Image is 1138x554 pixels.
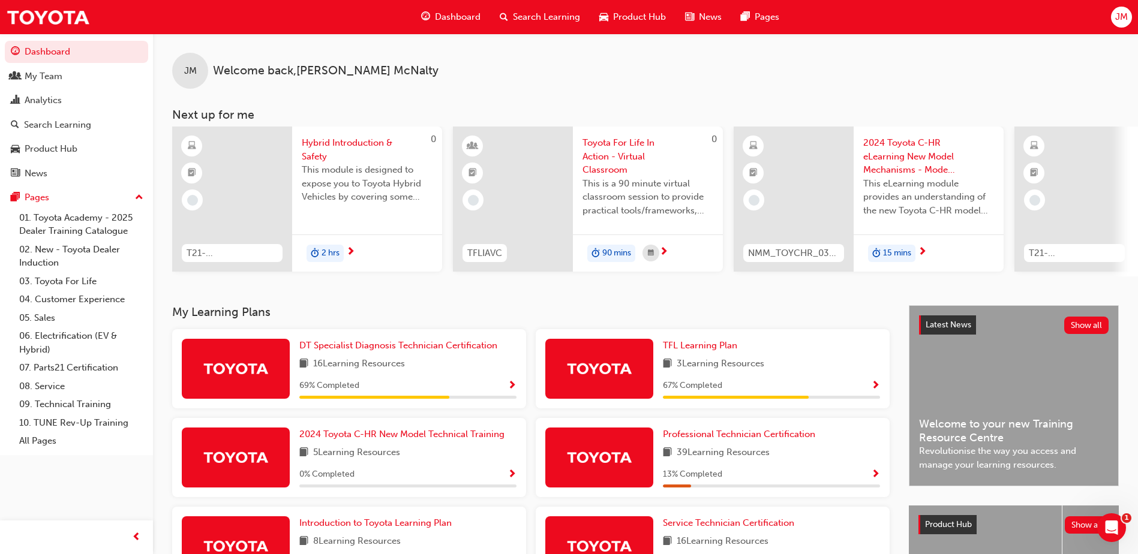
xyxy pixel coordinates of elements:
span: book-icon [663,357,672,372]
a: search-iconSearch Learning [490,5,590,29]
span: up-icon [135,190,143,206]
span: 67 % Completed [663,379,722,393]
button: Show Progress [871,467,880,482]
span: JM [1115,10,1128,24]
span: booktick-icon [1030,165,1038,181]
span: car-icon [599,10,608,25]
span: pages-icon [11,192,20,203]
span: book-icon [663,534,672,549]
span: next-icon [346,247,355,258]
a: 01. Toyota Academy - 2025 Dealer Training Catalogue [14,209,148,240]
button: Pages [5,186,148,209]
a: 0T21-FOD_HVIS_PREREQHybrid Introduction & SafetyThis module is designed to expose you to Toyota H... [172,127,442,272]
img: Trak [566,447,632,468]
h3: Next up for me [153,108,1138,122]
a: News [5,162,148,185]
span: next-icon [918,247,927,258]
span: 15 mins [883,246,911,260]
span: T21-FOD_HVIS_PREREQ [187,246,278,260]
span: booktick-icon [188,165,196,181]
button: Show all [1065,516,1110,534]
span: Professional Technician Certification [663,429,815,439]
span: Service Technician Certification [663,517,794,528]
span: Dashboard [435,10,481,24]
span: 5 Learning Resources [313,445,400,460]
span: news-icon [685,10,694,25]
span: prev-icon [132,530,141,545]
button: DashboardMy TeamAnalyticsSearch LearningProduct HubNews [5,38,148,186]
span: learningResourceType_ELEARNING-icon [749,138,758,154]
span: search-icon [11,120,19,131]
a: Latest NewsShow all [919,315,1109,335]
span: Toyota For Life In Action - Virtual Classroom [582,136,713,177]
button: Show all [1064,317,1109,334]
div: Pages [25,191,49,204]
span: book-icon [299,445,308,460]
iframe: Intercom live chat [1097,513,1126,542]
a: 09. Technical Training [14,395,148,414]
a: My Team [5,65,148,88]
a: 2024 Toyota C-HR New Model Technical Training [299,427,509,441]
div: Product Hub [25,142,77,156]
a: Service Technician Certification [663,516,799,530]
span: News [699,10,722,24]
span: Pages [755,10,779,24]
span: booktick-icon [469,165,477,181]
button: JM [1111,7,1132,28]
span: 2024 Toyota C-HR eLearning New Model Mechanisms - Model Outline (Module 1) [863,136,994,177]
span: book-icon [299,534,308,549]
button: Show Progress [508,378,517,393]
span: Show Progress [508,469,517,480]
span: 0 [431,134,436,144]
span: 3 Learning Resources [677,357,764,372]
span: learningRecordVerb_NONE-icon [1029,195,1040,206]
a: 0TFLIAVCToyota For Life In Action - Virtual ClassroomThis is a 90 minute virtual classroom sessio... [453,127,723,272]
span: book-icon [299,357,308,372]
a: 08. Service [14,377,148,396]
a: news-iconNews [675,5,731,29]
span: Welcome back , [PERSON_NAME] McNalty [213,64,439,78]
div: News [25,167,47,180]
span: chart-icon [11,95,20,106]
span: duration-icon [311,246,319,261]
span: learningRecordVerb_NONE-icon [749,195,759,206]
span: Show Progress [871,381,880,392]
span: 69 % Completed [299,379,359,393]
span: people-icon [11,71,20,82]
a: 02. New - Toyota Dealer Induction [14,240,148,272]
span: 39 Learning Resources [677,445,770,460]
span: guage-icon [421,10,430,25]
span: pages-icon [741,10,750,25]
span: This eLearning module provides an understanding of the new Toyota C-HR model line-up and their Ka... [863,177,994,218]
a: TFL Learning Plan [663,339,742,353]
span: learningResourceType_ELEARNING-icon [188,138,196,154]
span: TFL Learning Plan [663,340,737,351]
span: duration-icon [872,246,881,261]
span: TFLIAVC [467,246,502,260]
span: learningRecordVerb_NONE-icon [468,195,479,206]
span: 16 Learning Resources [313,357,405,372]
span: 1 [1122,513,1131,523]
a: Search Learning [5,114,148,136]
span: 8 Learning Resources [313,534,401,549]
div: Search Learning [24,118,91,132]
span: T21-PTFOR_PRE_READ [1029,246,1120,260]
img: Trak [203,358,269,379]
img: Trak [566,358,632,379]
span: Product Hub [613,10,666,24]
span: 0 [711,134,717,144]
a: Introduction to Toyota Learning Plan [299,516,457,530]
span: JM [184,64,197,78]
a: Professional Technician Certification [663,427,820,441]
span: Show Progress [871,469,880,480]
a: Analytics [5,89,148,112]
span: Hybrid Introduction & Safety [302,136,433,163]
a: Dashboard [5,41,148,63]
button: Show Progress [508,467,517,482]
span: news-icon [11,168,20,179]
a: Latest NewsShow allWelcome to your new Training Resource CentreRevolutionise the way you access a... [909,305,1119,486]
a: 05. Sales [14,309,148,327]
a: guage-iconDashboard [412,5,490,29]
a: pages-iconPages [731,5,789,29]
